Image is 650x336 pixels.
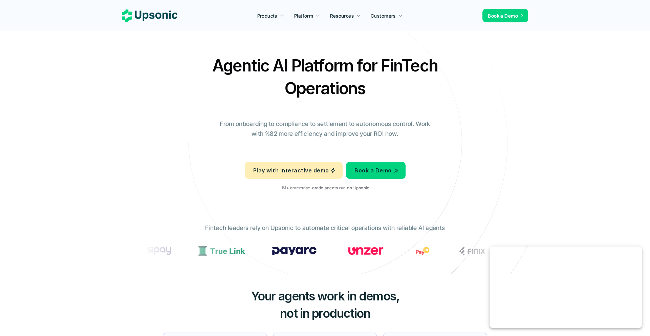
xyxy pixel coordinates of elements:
[251,289,399,303] span: Your agents work in demos,
[330,12,354,19] p: Resources
[488,12,518,19] p: Book a Demo
[482,9,528,22] a: Book a Demo
[245,162,343,179] a: Play with interactive demo
[257,12,277,19] p: Products
[354,166,391,175] p: Book a Demo
[215,119,435,139] p: From onboarding to compliance to settlement to autonomous control. Work with %82 more efficiency ...
[253,166,329,175] p: Play with interactive demo
[281,186,369,190] p: 1M+ enterprise-grade agents run on Upsonic
[205,223,445,233] p: Fintech leaders rely on Upsonic to automate critical operations with reliable AI agents
[371,12,396,19] p: Customers
[207,54,443,100] h2: Agentic AI Platform for FinTech Operations
[280,306,370,321] span: not in production
[294,12,313,19] p: Platform
[253,9,288,22] a: Products
[346,162,405,179] a: Book a Demo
